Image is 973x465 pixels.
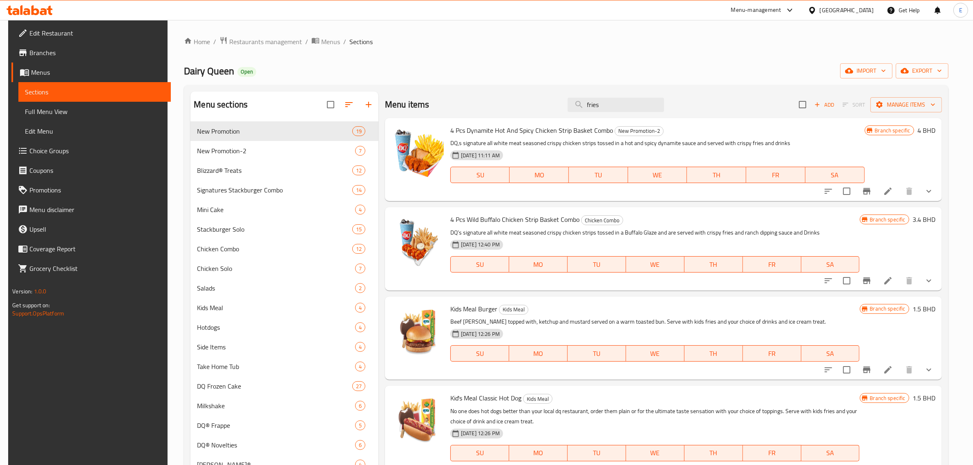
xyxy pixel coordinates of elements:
[12,300,50,311] span: Get support on:
[18,102,171,121] a: Full Menu View
[450,124,613,136] span: 4 Pcs Dynamite Hot And Spicy Chicken Strip Basket Combo
[454,447,506,459] span: SU
[902,66,942,76] span: export
[899,271,919,291] button: delete
[25,126,164,136] span: Edit Menu
[352,224,365,234] div: items
[571,259,623,271] span: TU
[190,337,378,357] div: Side Items4
[190,141,378,161] div: New Promotion-27
[628,167,687,183] button: WE
[509,256,568,273] button: MO
[857,181,877,201] button: Branch-specific-item
[311,36,340,47] a: Menus
[353,382,365,390] span: 27
[190,200,378,219] div: Mini Cake4
[731,5,781,15] div: Menu-management
[197,303,355,313] span: Kids Meal
[194,98,248,111] h2: Menu sections
[197,283,355,293] span: Salads
[355,342,365,352] div: items
[197,362,355,371] div: Take Home Tub
[197,146,355,156] div: New Promotion-2
[450,138,865,148] p: DQ,s signature all white meat seasoned crispy chicken strips tossed in a hot and spicy dynamite s...
[450,445,509,461] button: SU
[11,200,171,219] a: Menu disclaimer
[355,420,365,430] div: items
[355,146,365,156] div: items
[917,125,935,136] h6: 4 BHD
[743,256,801,273] button: FR
[629,447,681,459] span: WE
[631,169,684,181] span: WE
[353,186,365,194] span: 14
[688,447,740,459] span: TH
[688,259,740,271] span: TH
[499,305,528,314] span: Kids Meal
[571,348,623,360] span: TU
[684,445,743,461] button: TH
[450,317,860,327] p: Beef [PERSON_NAME] topped with, ketchup and mustard served on a warm toasted bun. Serve with kids...
[458,152,503,159] span: [DATE] 11:11 AM
[356,304,365,312] span: 4
[352,185,365,195] div: items
[229,37,302,47] span: Restaurants management
[883,276,893,286] a: Edit menu item
[749,169,802,181] span: FR
[509,445,568,461] button: MO
[499,305,528,315] div: Kids Meal
[356,147,365,155] span: 7
[355,283,365,293] div: items
[512,348,564,360] span: MO
[197,342,355,352] span: Side Items
[450,228,860,238] p: DQ's signature all white meat seasoned crispy chicken strips tossed in a Buffalo Glaze and are se...
[356,402,365,410] span: 6
[512,447,564,459] span: MO
[391,214,444,266] img: 4 Pcs Wild Buffalo Chicken Strip Basket Combo
[867,305,909,313] span: Branch specific
[11,161,171,180] a: Coupons
[355,303,365,313] div: items
[838,183,855,200] span: Select to update
[197,126,352,136] span: New Promotion
[352,126,365,136] div: items
[899,360,919,380] button: delete
[339,95,359,114] span: Sort sections
[684,256,743,273] button: TH
[237,68,256,75] span: Open
[190,239,378,259] div: Chicken Combo12
[352,244,365,254] div: items
[197,165,352,175] div: Blizzard® Treats
[29,224,164,234] span: Upsell
[801,256,860,273] button: SA
[581,215,623,225] div: Chicken Combo
[523,394,552,404] div: Kids Meal
[190,219,378,239] div: Stackburger Solo15
[197,244,352,254] span: Chicken Combo
[924,276,934,286] svg: Show Choices
[11,141,171,161] a: Choice Groups
[454,348,506,360] span: SU
[190,435,378,455] div: DQ® Novelties6
[237,67,256,77] div: Open
[29,165,164,175] span: Coupons
[857,271,877,291] button: Branch-specific-item
[746,259,798,271] span: FR
[184,37,210,47] a: Home
[883,186,893,196] a: Edit menu item
[872,127,914,134] span: Branch specific
[197,420,355,430] span: DQ® Frappe
[321,37,340,47] span: Menus
[813,100,835,110] span: Add
[743,345,801,362] button: FR
[513,169,566,181] span: MO
[684,345,743,362] button: TH
[919,271,939,291] button: show more
[29,28,164,38] span: Edit Restaurant
[805,259,857,271] span: SA
[450,256,509,273] button: SU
